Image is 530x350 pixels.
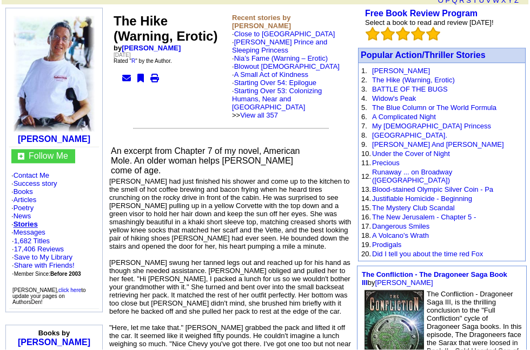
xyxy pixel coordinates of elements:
[372,132,447,140] a: [GEOGRAPHIC_DATA].
[372,159,400,167] a: Precious
[14,237,50,245] a: 1,682 Titles
[361,250,371,258] font: 20.
[361,159,371,167] font: 11.
[361,132,367,140] font: 8.
[361,223,371,231] font: 17.
[114,14,217,44] font: The Hike (Warning, Erotic)
[232,38,327,55] a: [PERSON_NAME] Prince and Sleeping Princess
[365,9,478,18] a: Free Book Review Program
[375,279,433,287] a: [PERSON_NAME]
[381,27,395,41] img: bigemptystars.png
[232,55,340,120] font: ·
[361,232,371,240] font: 18.
[114,53,130,59] font: [DATE]
[372,213,476,222] a: The New Jerusalem - Chapter 5 -
[361,195,371,203] font: 14.
[361,173,371,181] font: 12.
[122,44,181,53] a: [PERSON_NAME]
[11,172,97,278] font: · · · · · · ·
[14,271,81,277] font: Member Since:
[234,30,335,38] a: Close to [GEOGRAPHIC_DATA]
[234,71,308,79] a: A Small Act of Kindness
[232,14,291,30] b: Recent stories by [PERSON_NAME]
[234,55,328,63] a: Nia’s Fame (Warning – Erotic)
[14,204,34,212] a: Poetry
[14,188,33,196] a: Books
[361,67,367,75] font: 1.
[14,196,37,204] a: Articles
[361,86,367,94] font: 3.
[240,112,278,120] a: View all 357
[372,150,450,158] a: Under the Cover of Night
[232,38,340,120] font: ·
[114,44,181,53] b: by
[426,27,440,41] img: bigemptystars.png
[361,186,371,194] font: 13.
[372,95,416,103] a: Widow's Peak
[11,229,45,237] font: ·
[234,63,340,71] a: Blowout [DEMOGRAPHIC_DATA]
[18,135,90,144] a: [PERSON_NAME]
[372,186,493,194] a: Blood-stained Olympic Silver Coin - Pa
[114,59,172,64] font: Rated " " by the Author.
[111,147,300,176] font: An excerpt from Chapter 7 of my novel, American Mole. An older woman helps [PERSON_NAME] come of ...
[372,86,448,94] a: BATTLE OF THE BUGS
[372,250,483,258] a: Did I tell you about the time red Fox
[372,204,454,212] a: The Mystery Club Scandal
[411,27,425,41] img: bigemptystars.png
[14,245,64,254] a: 17,406 Reviews
[14,16,95,132] img: 3918.JPG
[372,76,455,85] a: The Hike (Warning, Erotic)
[131,59,135,64] a: R
[361,204,371,212] font: 15.
[396,27,410,41] img: bigemptystars.png
[232,63,340,120] font: ·
[29,152,68,161] a: Follow Me
[232,71,322,120] font: ·
[58,288,81,294] a: click here
[361,51,486,60] a: Popular Action/Thriller Stories
[372,113,436,121] a: A Complicated Night
[14,180,57,188] a: Success story
[14,229,45,237] a: Messages
[12,254,75,278] font: · · ·
[14,221,38,229] a: Stories
[232,79,322,120] font: ·
[14,172,49,180] a: Contact Me
[14,254,72,262] a: Save to My Library
[361,95,367,103] font: 4.
[372,141,504,149] a: [PERSON_NAME] And [PERSON_NAME]
[12,237,81,278] font: · ·
[232,87,322,120] font: · >>
[12,288,86,306] font: [PERSON_NAME], to update your pages on AuthorsDen!
[372,122,491,131] a: My [DEMOGRAPHIC_DATA] Princess
[362,271,507,287] a: The Confliction - The Dragoneer Saga Book III
[361,150,371,158] font: 10.
[372,67,430,75] a: [PERSON_NAME]
[361,104,367,112] font: 5.
[361,241,371,249] font: 19.
[365,19,494,27] font: Select a book to read and review [DATE]!
[234,79,316,87] a: Starting Over 54: Epilogue
[362,271,507,287] font: by
[372,195,472,203] a: Justifiable Homicide - Beginning
[361,213,371,222] font: 16.
[38,329,70,338] b: Books by
[50,271,81,277] b: Before 2003
[366,27,380,41] img: bigemptystars.png
[232,30,340,120] font: ·
[372,232,429,240] a: A Volcano's Wrath
[372,168,452,185] a: Runaway ... on Broadway ([GEOGRAPHIC_DATA])
[372,241,401,249] a: Prodigals
[361,76,367,85] font: 2.
[361,122,367,131] font: 7.
[14,212,31,221] a: News
[361,113,367,121] font: 6.
[18,153,24,160] img: gc.jpg
[232,87,322,112] a: Starting Over 53: Colonizing Humans, Near and [GEOGRAPHIC_DATA]
[361,141,367,149] font: 9.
